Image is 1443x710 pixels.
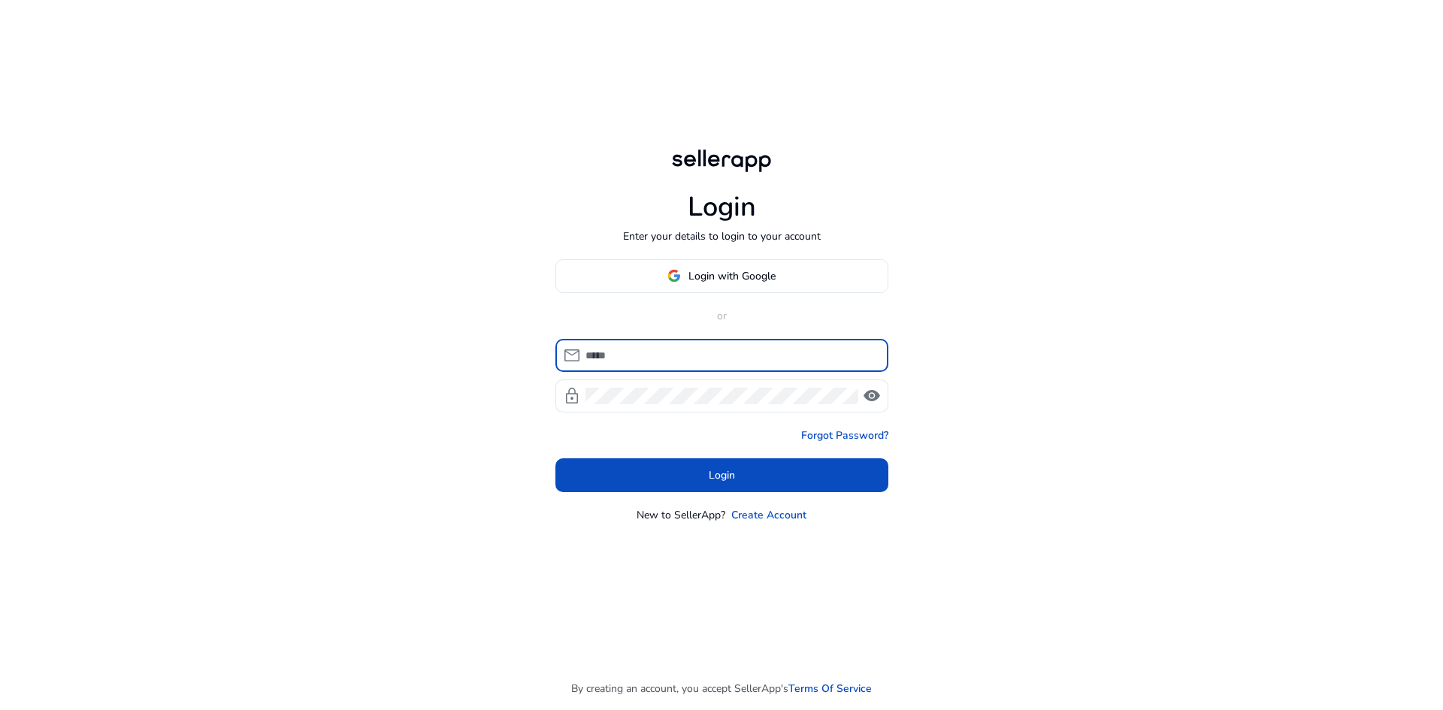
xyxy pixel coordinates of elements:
span: visibility [863,387,881,405]
a: Forgot Password? [801,428,888,443]
p: or [555,308,888,324]
img: google-logo.svg [667,269,681,282]
button: Login with Google [555,259,888,293]
h1: Login [688,191,756,223]
button: Login [555,458,888,492]
a: Create Account [731,507,806,523]
span: mail [563,346,581,364]
a: Terms Of Service [788,681,872,696]
span: Login with Google [688,268,776,284]
p: New to SellerApp? [637,507,725,523]
span: lock [563,387,581,405]
p: Enter your details to login to your account [623,228,821,244]
span: Login [709,467,735,483]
